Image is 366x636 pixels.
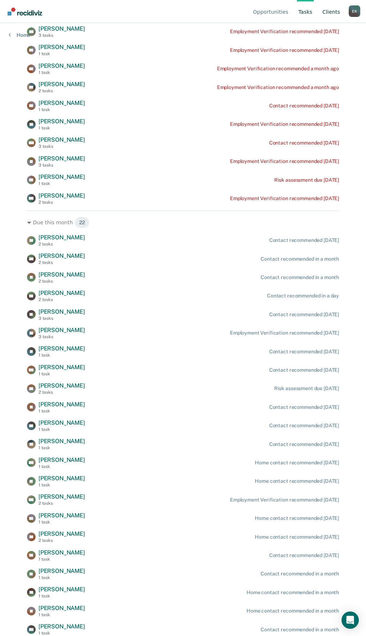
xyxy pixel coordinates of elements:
[39,382,85,389] span: [PERSON_NAME]
[39,144,85,149] div: 3 tasks
[39,327,85,334] span: [PERSON_NAME]
[269,404,339,410] div: Contact recommended [DATE]
[39,456,85,463] span: [PERSON_NAME]
[39,100,85,106] span: [PERSON_NAME]
[39,155,85,162] span: [PERSON_NAME]
[39,530,85,537] span: [PERSON_NAME]
[39,401,85,408] span: [PERSON_NAME]
[230,47,339,53] div: Employment Verification recommended [DATE]
[39,475,85,482] span: [PERSON_NAME]
[217,66,339,72] div: Employment Verification recommended a month ago
[247,608,339,614] div: Home contact recommended in a month
[39,70,85,75] div: 1 task
[39,242,85,247] div: 2 tasks
[274,385,339,392] div: Risk assessment due [DATE]
[39,316,85,321] div: 3 tasks
[39,44,85,50] span: [PERSON_NAME]
[261,274,339,281] div: Contact recommended in a month
[39,33,85,38] div: 3 tasks
[39,501,85,506] div: 2 tasks
[39,464,85,469] div: 1 task
[230,195,339,202] div: Employment Verification recommended [DATE]
[39,200,85,205] div: 2 tasks
[269,552,339,558] div: Contact recommended [DATE]
[261,627,339,633] div: Contact recommended in a month
[39,88,85,93] div: 2 tasks
[39,593,85,599] div: 1 task
[8,8,42,16] img: Recidiviz
[261,571,339,577] div: Contact recommended in a month
[39,118,85,125] span: [PERSON_NAME]
[349,5,360,17] button: Profile dropdown button
[39,612,85,617] div: 1 task
[39,271,85,278] span: [PERSON_NAME]
[247,589,339,596] div: Home contact recommended in a month
[39,252,85,259] span: [PERSON_NAME]
[39,125,85,131] div: 1 task
[39,631,85,636] div: 1 task
[269,237,339,243] div: Contact recommended [DATE]
[39,493,85,500] span: [PERSON_NAME]
[230,497,339,503] div: Employment Verification recommended [DATE]
[217,84,339,90] div: Employment Verification recommended a month ago
[39,482,85,487] div: 1 task
[39,538,85,543] div: 2 tasks
[261,256,339,262] div: Contact recommended in a month
[39,371,85,376] div: 1 task
[39,586,85,593] span: [PERSON_NAME]
[255,534,339,540] div: Home contact recommended [DATE]
[27,217,339,228] div: Due this month 22
[39,308,85,315] span: [PERSON_NAME]
[269,349,339,355] div: Contact recommended [DATE]
[255,478,339,484] div: Home contact recommended [DATE]
[269,367,339,373] div: Contact recommended [DATE]
[39,234,85,241] span: [PERSON_NAME]
[39,575,85,580] div: 1 task
[39,419,85,426] span: [PERSON_NAME]
[39,520,85,525] div: 1 task
[269,140,339,146] div: Contact recommended [DATE]
[39,260,85,265] div: 2 tasks
[267,293,339,299] div: Contact recommended in a day
[255,460,339,466] div: Home contact recommended [DATE]
[39,605,85,611] span: [PERSON_NAME]
[39,25,85,32] span: [PERSON_NAME]
[230,330,339,336] div: Employment Verification recommended [DATE]
[39,136,85,143] span: [PERSON_NAME]
[39,290,85,296] span: [PERSON_NAME]
[39,445,85,450] div: 1 task
[269,103,339,109] div: Contact recommended [DATE]
[39,364,85,371] span: [PERSON_NAME]
[39,279,85,284] div: 2 tasks
[269,423,339,429] div: Contact recommended [DATE]
[39,427,85,432] div: 1 task
[269,441,339,447] div: Contact recommended [DATE]
[39,51,85,56] div: 1 task
[39,623,85,630] span: [PERSON_NAME]
[39,107,85,112] div: 1 task
[39,557,85,562] div: 1 task
[39,512,85,519] span: [PERSON_NAME]
[230,28,339,35] div: Employment Verification recommended [DATE]
[39,438,85,445] span: [PERSON_NAME]
[39,334,85,339] div: 3 tasks
[39,353,85,358] div: 1 task
[9,32,30,38] a: Home
[39,408,85,414] div: 1 task
[39,192,85,199] span: [PERSON_NAME]
[255,515,339,521] div: Home contact recommended [DATE]
[39,173,85,180] span: [PERSON_NAME]
[274,177,339,183] div: Risk assessment due [DATE]
[39,81,85,88] span: [PERSON_NAME]
[39,181,85,186] div: 1 task
[74,217,90,228] span: 22
[39,345,85,352] span: [PERSON_NAME]
[39,297,85,302] div: 2 tasks
[39,62,85,69] span: [PERSON_NAME]
[269,312,339,318] div: Contact recommended [DATE]
[39,390,85,395] div: 2 tasks
[230,121,339,127] div: Employment Verification recommended [DATE]
[342,611,359,629] div: Open Intercom Messenger
[349,5,360,17] div: E K
[39,163,85,168] div: 3 tasks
